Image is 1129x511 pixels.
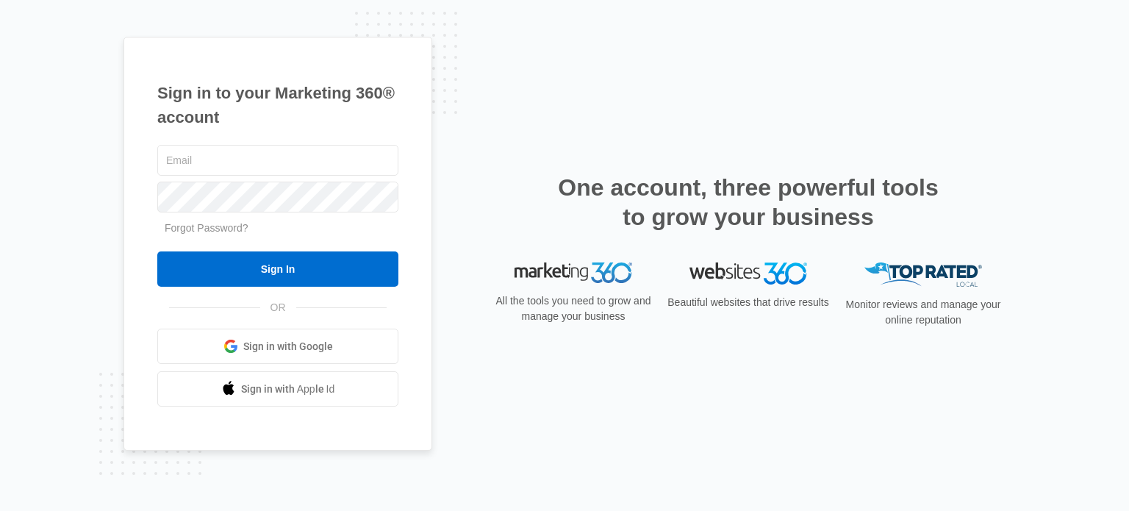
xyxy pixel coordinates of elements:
input: Sign In [157,251,398,287]
span: Sign in with Google [243,339,333,354]
span: OR [260,300,296,315]
p: All the tools you need to grow and manage your business [491,293,656,324]
span: Sign in with Apple Id [241,382,335,397]
a: Forgot Password? [165,222,248,234]
h2: One account, three powerful tools to grow your business [553,173,943,232]
p: Monitor reviews and manage your online reputation [841,297,1006,328]
a: Sign in with Google [157,329,398,364]
img: Websites 360 [689,262,807,284]
input: Email [157,145,398,176]
img: Top Rated Local [864,262,982,287]
p: Beautiful websites that drive results [666,295,831,310]
img: Marketing 360 [515,262,632,283]
a: Sign in with Apple Id [157,371,398,407]
h1: Sign in to your Marketing 360® account [157,81,398,129]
